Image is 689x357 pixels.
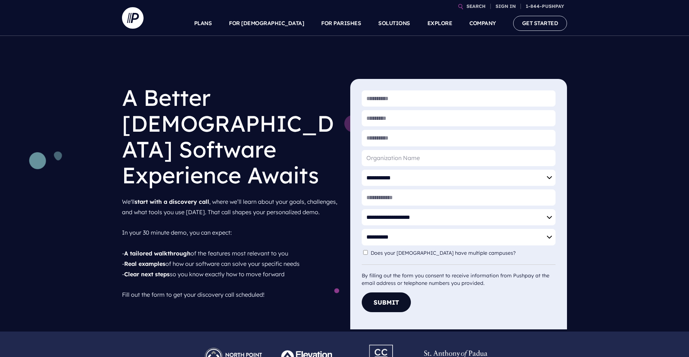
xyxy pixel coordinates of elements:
div: By filling out the form you consent to receive information from Pushpay at the email address or t... [362,264,556,287]
p: We'll , where we’ll learn about your goals, challenges, and what tools you use [DATE]. That call ... [122,194,339,303]
a: PLANS [194,11,212,36]
button: Submit [362,292,411,312]
a: GET STARTED [513,16,567,30]
strong: Real examples [124,260,165,267]
picture: Pushpay_Logo__Elevation [270,343,344,351]
h1: A Better [DEMOGRAPHIC_DATA] Software Experience Awaits [122,79,339,194]
a: EXPLORE [427,11,453,36]
strong: start with a discovery call [135,198,209,205]
picture: Pushpay_Logo__NorthPoint [196,343,271,351]
a: SOLUTIONS [378,11,410,36]
a: FOR [DEMOGRAPHIC_DATA] [229,11,304,36]
input: Organization Name [362,150,556,166]
strong: A tailored walkthrough [124,250,191,257]
picture: Pushpay_Logo__StAnthony [419,343,493,351]
picture: Pushpay_Logo__CCM [356,340,407,347]
label: Does your [DEMOGRAPHIC_DATA] have multiple campuses? [371,250,519,256]
a: COMPANY [469,11,496,36]
strong: Clear next steps [124,271,170,278]
a: FOR PARISHES [321,11,361,36]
